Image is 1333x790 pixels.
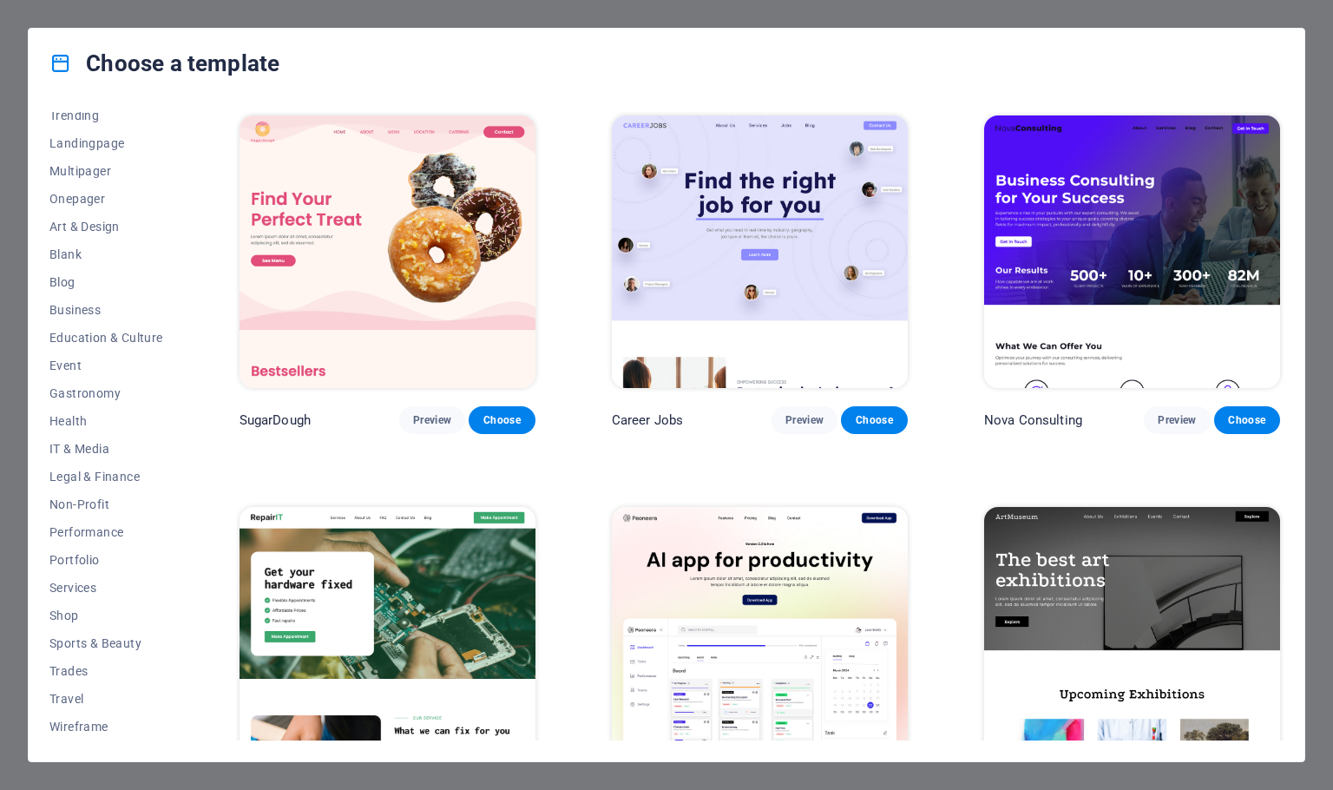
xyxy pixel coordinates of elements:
span: Event [49,359,163,372]
p: SugarDough [240,411,311,429]
img: Career Jobs [612,115,908,388]
p: Nova Consulting [984,411,1082,429]
span: Travel [49,692,163,706]
button: Shop [49,602,163,629]
button: Art & Design [49,213,163,240]
span: Art & Design [49,220,163,234]
span: Performance [49,525,163,539]
span: Choose [483,413,521,427]
span: Multipager [49,164,163,178]
span: Non-Profit [49,497,163,511]
span: Business [49,303,163,317]
span: Health [49,414,163,428]
img: SugarDough [240,115,535,388]
span: Preview [413,413,451,427]
button: Preview [772,406,837,434]
img: Nova Consulting [984,115,1280,388]
button: IT & Media [49,435,163,463]
button: Sports & Beauty [49,629,163,657]
button: Services [49,574,163,602]
button: Choose [841,406,907,434]
span: Shop [49,609,163,622]
img: Art Museum [984,507,1280,780]
p: Career Jobs [612,411,684,429]
span: Portfolio [49,553,163,567]
button: Preview [1144,406,1210,434]
img: RepairIT [240,507,535,780]
span: Choose [855,413,893,427]
span: Wireframe [49,720,163,734]
span: Preview [785,413,824,427]
button: Wireframe [49,713,163,741]
button: Event [49,352,163,379]
span: IT & Media [49,442,163,456]
button: Performance [49,518,163,546]
span: Landingpage [49,136,163,150]
button: Landingpage [49,129,163,157]
button: Choose [469,406,535,434]
button: Trending [49,102,163,129]
span: Services [49,581,163,595]
button: Trades [49,657,163,685]
span: Sports & Beauty [49,636,163,650]
button: Portfolio [49,546,163,574]
span: Blog [49,275,163,289]
button: Education & Culture [49,324,163,352]
img: Peoneera [612,507,908,780]
span: Trending [49,109,163,122]
span: Legal & Finance [49,470,163,484]
button: Preview [399,406,465,434]
button: Onepager [49,185,163,213]
button: Non-Profit [49,490,163,518]
button: Gastronomy [49,379,163,407]
span: Preview [1158,413,1196,427]
button: Business [49,296,163,324]
span: Trades [49,664,163,678]
span: Gastronomy [49,386,163,400]
button: Multipager [49,157,163,185]
button: Health [49,407,163,435]
h4: Choose a template [49,49,279,77]
button: Choose [1214,406,1280,434]
span: Education & Culture [49,331,163,345]
button: Legal & Finance [49,463,163,490]
span: Onepager [49,192,163,206]
button: Blank [49,240,163,268]
button: Blog [49,268,163,296]
button: Travel [49,685,163,713]
span: Choose [1228,413,1266,427]
span: Blank [49,247,163,261]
